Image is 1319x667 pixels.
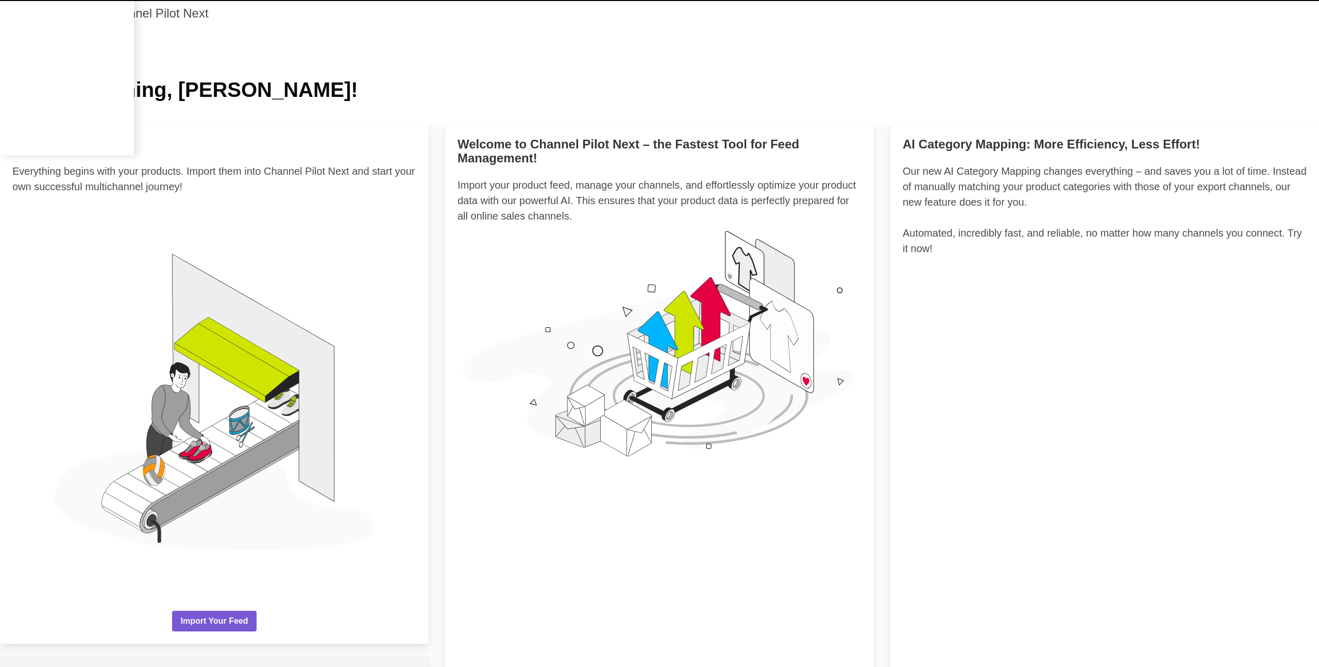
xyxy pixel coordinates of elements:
h3: AI Category Mapping: More Efficiency, Less Effort! [903,137,1307,151]
h2: [DATE] is [DATE] [25,109,1294,125]
div: Import your product feed, manage your channels, and effortlessly optimize your product data with ... [458,177,861,224]
a: Import Your Feed [172,611,257,631]
h3: Welcome to Channel Pilot Next – the Fastest Tool for Feed Management! [458,137,861,165]
div: Our new AI Category Mapping changes everything – and saves you a lot of time. Instead of manually... [903,163,1307,256]
div: Everything begins with your products. Import them into Channel Pilot Next and start your own succ... [12,163,416,194]
h3: Import Your Product [12,137,416,151]
p: Channel Pilot Next [106,4,209,23]
img: 78e1b9dcff1e8392d83655fcfc870417.svg [458,224,861,461]
span: Good morning, [PERSON_NAME]! [25,78,358,101]
img: ce2b93688b7a4d1f15e5c669d171ab6f.svg [12,207,416,611]
span: Import Your Feed [181,615,248,627]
